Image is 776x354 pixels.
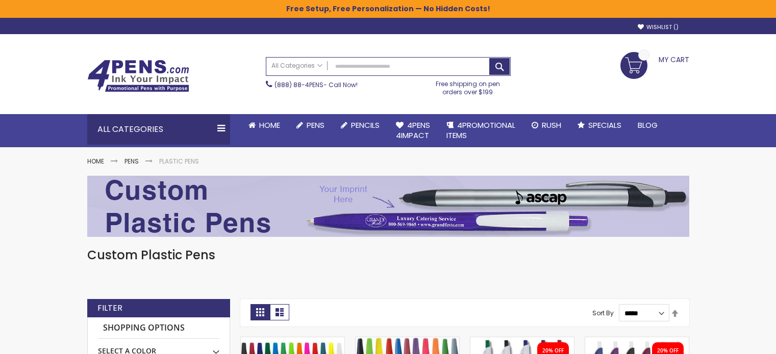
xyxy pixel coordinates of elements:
[241,337,344,345] a: Belfast B Value Stick Pen
[396,120,430,141] span: 4Pens 4impact
[630,114,666,137] a: Blog
[97,303,122,314] strong: Filter
[240,114,288,137] a: Home
[569,114,630,137] a: Specials
[87,247,689,263] h1: Custom Plastic Pens
[638,23,679,31] a: Wishlist
[585,337,689,345] a: Oak Pen
[333,114,388,137] a: Pencils
[87,157,104,166] a: Home
[592,309,614,317] label: Sort By
[288,114,333,137] a: Pens
[274,80,358,89] span: - Call Now!
[307,120,324,130] span: Pens
[266,58,328,74] a: All Categories
[251,304,270,320] strong: Grid
[356,337,459,345] a: Belfast Value Stick Pen
[470,337,574,345] a: Oak Pen Solid
[438,114,523,147] a: 4PROMOTIONALITEMS
[159,157,199,166] strong: Plastic Pens
[274,80,323,89] a: (888) 88-4PENS
[124,157,139,166] a: Pens
[87,60,189,92] img: 4Pens Custom Pens and Promotional Products
[446,120,515,141] span: 4PROMOTIONAL ITEMS
[388,114,438,147] a: 4Pens4impact
[87,176,689,237] img: Plastic Pens
[638,120,658,130] span: Blog
[259,120,280,130] span: Home
[87,114,230,145] div: All Categories
[588,120,621,130] span: Specials
[98,317,219,339] strong: Shopping Options
[351,120,380,130] span: Pencils
[542,120,561,130] span: Rush
[425,76,511,96] div: Free shipping on pen orders over $199
[271,62,322,70] span: All Categories
[523,114,569,137] a: Rush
